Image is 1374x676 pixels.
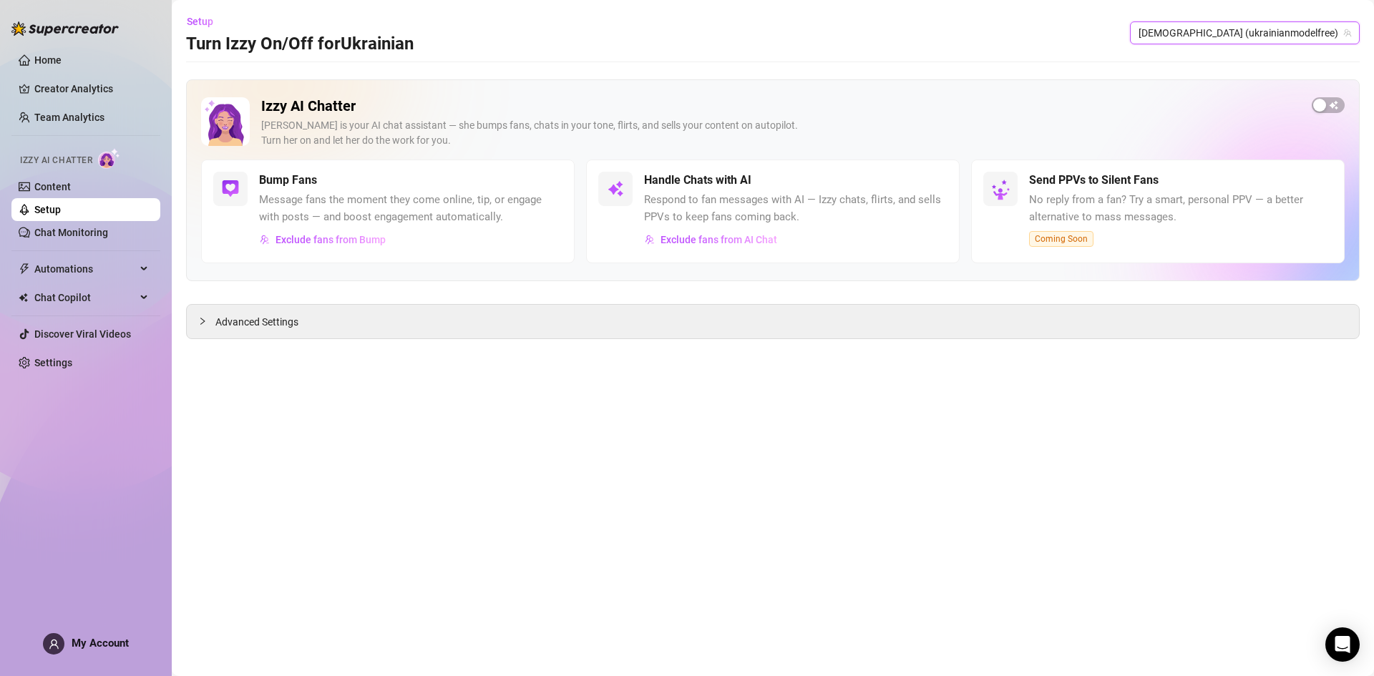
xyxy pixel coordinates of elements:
[222,180,239,197] img: svg%3e
[261,118,1300,148] div: [PERSON_NAME] is your AI chat assistant — she bumps fans, chats in your tone, flirts, and sells y...
[34,286,136,309] span: Chat Copilot
[98,148,120,169] img: AI Chatter
[19,293,28,303] img: Chat Copilot
[259,172,317,189] h5: Bump Fans
[34,227,108,238] a: Chat Monitoring
[276,234,386,245] span: Exclude fans from Bump
[261,97,1300,115] h2: Izzy AI Chatter
[259,192,562,225] span: Message fans the moment they come online, tip, or engage with posts — and boost engagement automa...
[1343,29,1352,37] span: team
[34,328,131,340] a: Discover Viral Videos
[644,228,778,251] button: Exclude fans from AI Chat
[72,637,129,650] span: My Account
[19,263,30,275] span: thunderbolt
[11,21,119,36] img: logo-BBDzfeDw.svg
[34,112,104,123] a: Team Analytics
[1325,627,1360,662] div: Open Intercom Messenger
[186,33,414,56] h3: Turn Izzy On/Off for Ukrainian
[644,172,751,189] h5: Handle Chats with AI
[20,154,92,167] span: Izzy AI Chatter
[1139,22,1351,44] span: Ukrainian (ukrainianmodelfree)
[34,181,71,192] a: Content
[1029,192,1332,225] span: No reply from a fan? Try a smart, personal PPV — a better alternative to mass messages.
[1029,231,1093,247] span: Coming Soon
[201,97,250,146] img: Izzy AI Chatter
[34,357,72,368] a: Settings
[187,16,213,27] span: Setup
[259,228,386,251] button: Exclude fans from Bump
[34,204,61,215] a: Setup
[34,77,149,100] a: Creator Analytics
[34,258,136,280] span: Automations
[186,10,225,33] button: Setup
[661,234,777,245] span: Exclude fans from AI Chat
[644,192,947,225] span: Respond to fan messages with AI — Izzy chats, flirts, and sells PPVs to keep fans coming back.
[645,235,655,245] img: svg%3e
[991,180,1014,202] img: silent-fans-ppv-o-N6Mmdf.svg
[260,235,270,245] img: svg%3e
[215,314,298,330] span: Advanced Settings
[1029,172,1159,189] h5: Send PPVs to Silent Fans
[607,180,624,197] img: svg%3e
[198,317,207,325] span: collapsed
[198,313,215,329] div: collapsed
[34,54,62,66] a: Home
[49,639,59,650] span: user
